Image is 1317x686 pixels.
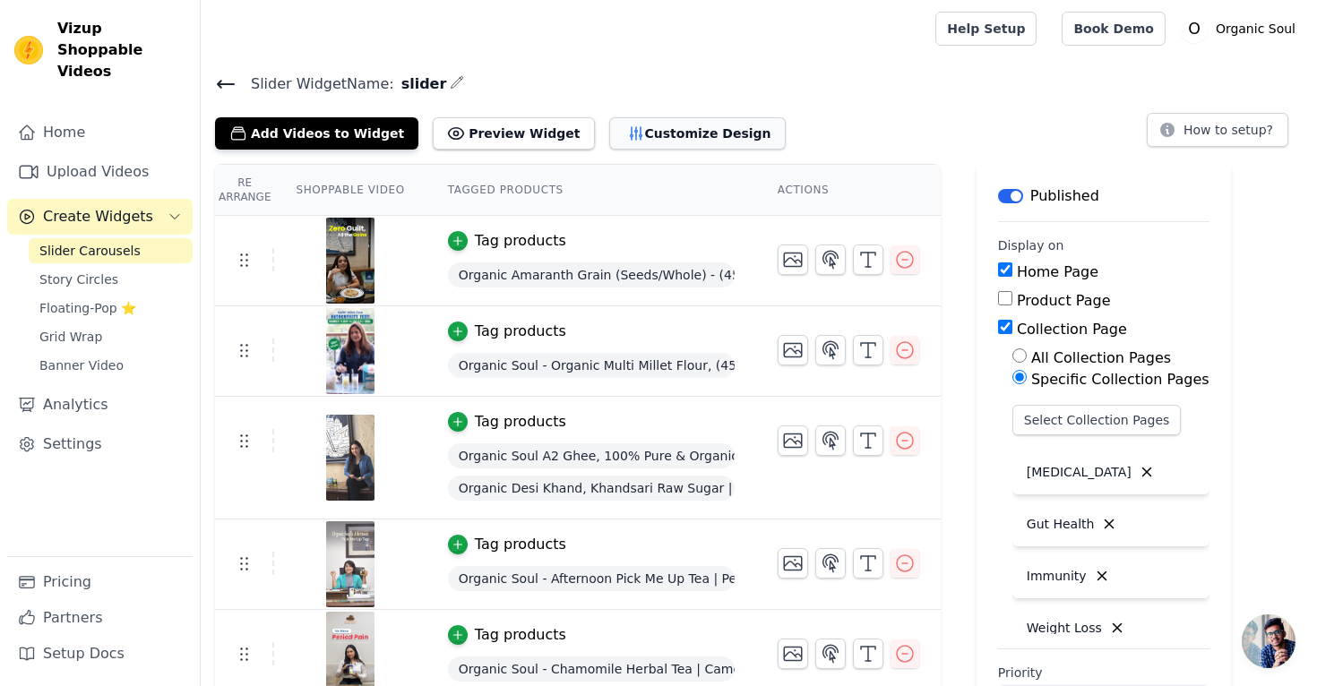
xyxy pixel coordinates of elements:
button: Change Thumbnail [778,639,808,669]
span: Organic Soul - Organic Multi Millet Flour, (450 gm) | Bajra, Ragi, Jowar, Amaranth, Barnyard, Fox... [448,353,735,378]
img: vizup-images-e59a.jpg [325,415,375,501]
p: Weight Loss [1027,619,1102,637]
div: Tag products [475,534,566,555]
span: Grid Wrap [39,328,102,346]
a: Upload Videos [7,154,193,190]
button: Tag products [448,624,566,646]
th: Actions [756,165,941,216]
span: Slider Carousels [39,242,141,260]
label: Priority [998,664,1209,682]
button: Delete collection [1094,509,1124,539]
button: Tag products [448,321,566,342]
button: How to setup? [1147,113,1288,147]
span: Floating-Pop ⭐ [39,299,136,317]
span: Organic Soul A2 Ghee, 100% Pure & Organic A2 Desi Cow Ghee | Traditional Bilona Method, Curd Churned [448,443,735,468]
button: Change Thumbnail [778,335,808,365]
a: Banner Video [29,353,193,378]
label: All Collection Pages [1031,349,1171,366]
img: vizup-images-b976.jpg [325,308,375,394]
a: Help Setup [935,12,1037,46]
button: Tag products [448,411,566,433]
span: Organic Soul - Chamomile Herbal Tea | Camomile | 20 Sachets (36 gm) [448,656,735,682]
div: Tag products [475,230,566,252]
th: Shoppable Video [274,165,426,216]
img: vizup-images-35e8.jpg [325,521,375,607]
button: Change Thumbnail [778,425,808,456]
p: [MEDICAL_DATA] [1027,463,1132,481]
a: Analytics [7,387,193,423]
a: Partners [7,600,193,636]
div: Tag products [475,624,566,646]
span: Banner Video [39,356,124,374]
th: Re Arrange [215,165,274,216]
label: Product Page [1017,292,1111,309]
button: Preview Widget [433,117,594,150]
button: O Organic Soul [1180,13,1303,45]
a: Pricing [7,564,193,600]
button: Delete collection [1087,561,1117,591]
a: Floating-Pop ⭐ [29,296,193,321]
div: Edit Name [450,72,464,96]
a: Settings [7,426,193,462]
p: Gut Health [1027,515,1095,533]
span: Story Circles [39,270,118,288]
button: Select Collection Pages [1012,405,1182,435]
span: Organic Soul - Afternoon Pick Me Up Tea | Peppermint, Lemongrass, Green Tea | 20 Sachets (36 gm) [448,566,735,591]
a: Book Demo [1062,12,1165,46]
legend: Display on [998,236,1064,254]
a: Grid Wrap [29,324,193,349]
span: Organic Amaranth Grain (Seeds/Whole) - (450 gm or 900 gm)| Ramdana/Rajgira Sabut | Organic Soul [448,262,735,287]
text: O [1188,20,1201,38]
a: Home [7,115,193,150]
button: Customize Design [609,117,786,150]
label: Home Page [1017,263,1098,280]
th: Tagged Products [426,165,756,216]
span: Slider Widget Name: [237,73,394,95]
button: Tag products [448,534,566,555]
button: Tag products [448,230,566,252]
button: Create Widgets [7,199,193,235]
div: Tag products [475,321,566,342]
button: Delete collection [1132,457,1162,487]
span: Create Widgets [43,206,153,227]
p: Immunity [1027,567,1087,585]
button: Change Thumbnail [778,548,808,579]
span: Vizup Shoppable Videos [57,18,185,82]
button: Delete collection [1102,613,1132,643]
button: Change Thumbnail [778,244,808,275]
a: Story Circles [29,267,193,292]
span: Organic Desi Khand, Khandsari Raw Sugar | 100% Organic & Unprocessed [448,476,735,501]
div: Open chat [1242,614,1295,668]
label: Specific Collection Pages [1031,371,1209,388]
a: How to setup? [1147,125,1288,142]
div: Tag products [475,411,566,433]
a: Slider Carousels [29,238,193,263]
img: Vizup [14,36,43,64]
a: Setup Docs [7,636,193,672]
label: Collection Page [1017,321,1127,338]
button: Add Videos to Widget [215,117,418,150]
span: slider [394,73,447,95]
p: Organic Soul [1209,13,1303,45]
img: vizup-images-631f.jpg [325,218,375,304]
p: Published [1030,185,1099,207]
